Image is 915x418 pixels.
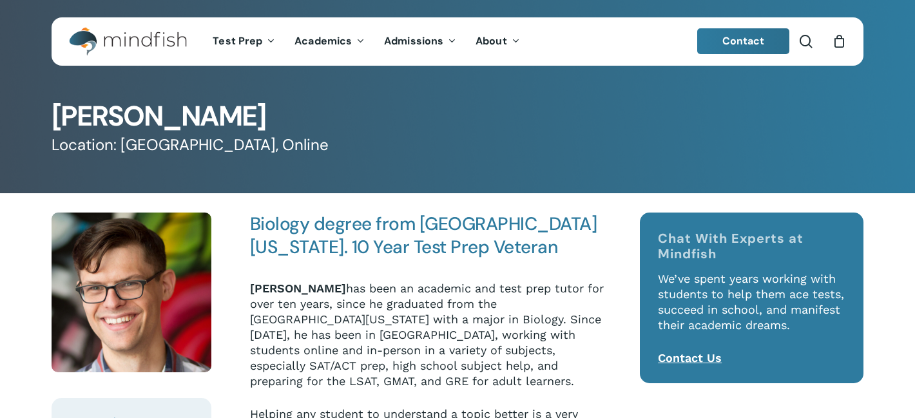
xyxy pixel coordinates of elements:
header: Main Menu [52,17,863,66]
span: Academics [294,34,352,48]
a: Test Prep [203,36,285,47]
a: Admissions [374,36,466,47]
span: Admissions [384,34,443,48]
a: Cart [832,34,846,48]
a: Contact Us [658,351,722,365]
span: Test Prep [213,34,262,48]
a: About [466,36,530,47]
p: has been an academic and test prep tutor for over ten years, since he graduated from the [GEOGRAP... [250,281,608,406]
a: Academics [285,36,374,47]
h4: Biology degree from [GEOGRAPHIC_DATA][US_STATE]. 10 Year Test Prep Veteran [250,213,608,259]
h1: [PERSON_NAME] [52,102,863,130]
h4: Chat With Experts at Mindfish [658,231,845,261]
img: Nate Ycas Square [52,213,211,372]
a: Contact [697,28,790,54]
span: Contact [722,34,765,48]
strong: [PERSON_NAME] [250,281,346,295]
span: About [476,34,507,48]
nav: Main Menu [203,17,529,66]
p: We’ve spent years working with students to help them ace tests, succeed in school, and manifest t... [658,271,845,350]
span: Location: [GEOGRAPHIC_DATA], Online [52,135,329,155]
